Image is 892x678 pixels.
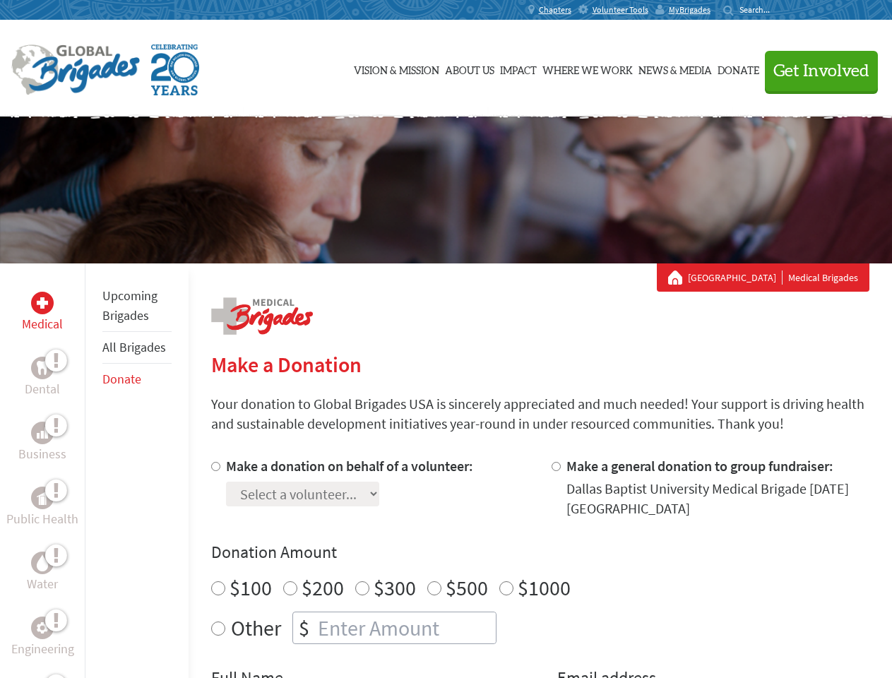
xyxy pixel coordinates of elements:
[151,44,199,95] img: Global Brigades Celebrating 20 Years
[231,612,281,644] label: Other
[37,427,48,439] img: Business
[226,457,473,475] label: Make a donation on behalf of a volunteer:
[18,422,66,464] a: BusinessBusiness
[354,33,439,104] a: Vision & Mission
[765,51,878,91] button: Get Involved
[773,63,869,80] span: Get Involved
[11,617,74,659] a: EngineeringEngineering
[445,33,494,104] a: About Us
[37,554,48,571] img: Water
[539,4,571,16] span: Chapters
[718,33,759,104] a: Donate
[25,379,60,399] p: Dental
[688,270,783,285] a: [GEOGRAPHIC_DATA]
[211,352,869,377] h2: Make a Donation
[31,357,54,379] div: Dental
[27,574,58,594] p: Water
[22,314,63,334] p: Medical
[102,332,172,364] li: All Brigades
[31,617,54,639] div: Engineering
[11,44,140,95] img: Global Brigades Logo
[566,457,833,475] label: Make a general donation to group fundraiser:
[230,574,272,601] label: $100
[638,33,712,104] a: News & Media
[669,4,710,16] span: MyBrigades
[374,574,416,601] label: $300
[25,357,60,399] a: DentalDental
[446,574,488,601] label: $500
[6,487,78,529] a: Public HealthPublic Health
[22,292,63,334] a: MedicalMedical
[518,574,571,601] label: $1000
[102,364,172,395] li: Donate
[739,4,780,15] input: Search...
[315,612,496,643] input: Enter Amount
[37,491,48,505] img: Public Health
[566,479,869,518] div: Dallas Baptist University Medical Brigade [DATE] [GEOGRAPHIC_DATA]
[302,574,344,601] label: $200
[668,270,858,285] div: Medical Brigades
[102,287,157,323] a: Upcoming Brigades
[102,280,172,332] li: Upcoming Brigades
[31,422,54,444] div: Business
[542,33,633,104] a: Where We Work
[11,639,74,659] p: Engineering
[102,371,141,387] a: Donate
[6,509,78,529] p: Public Health
[27,552,58,594] a: WaterWater
[293,612,315,643] div: $
[211,297,313,335] img: logo-medical.png
[18,444,66,464] p: Business
[31,552,54,574] div: Water
[37,297,48,309] img: Medical
[593,4,648,16] span: Volunteer Tools
[31,487,54,509] div: Public Health
[500,33,537,104] a: Impact
[211,541,869,564] h4: Donation Amount
[211,394,869,434] p: Your donation to Global Brigades USA is sincerely appreciated and much needed! Your support is dr...
[37,622,48,634] img: Engineering
[31,292,54,314] div: Medical
[37,361,48,374] img: Dental
[102,339,166,355] a: All Brigades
